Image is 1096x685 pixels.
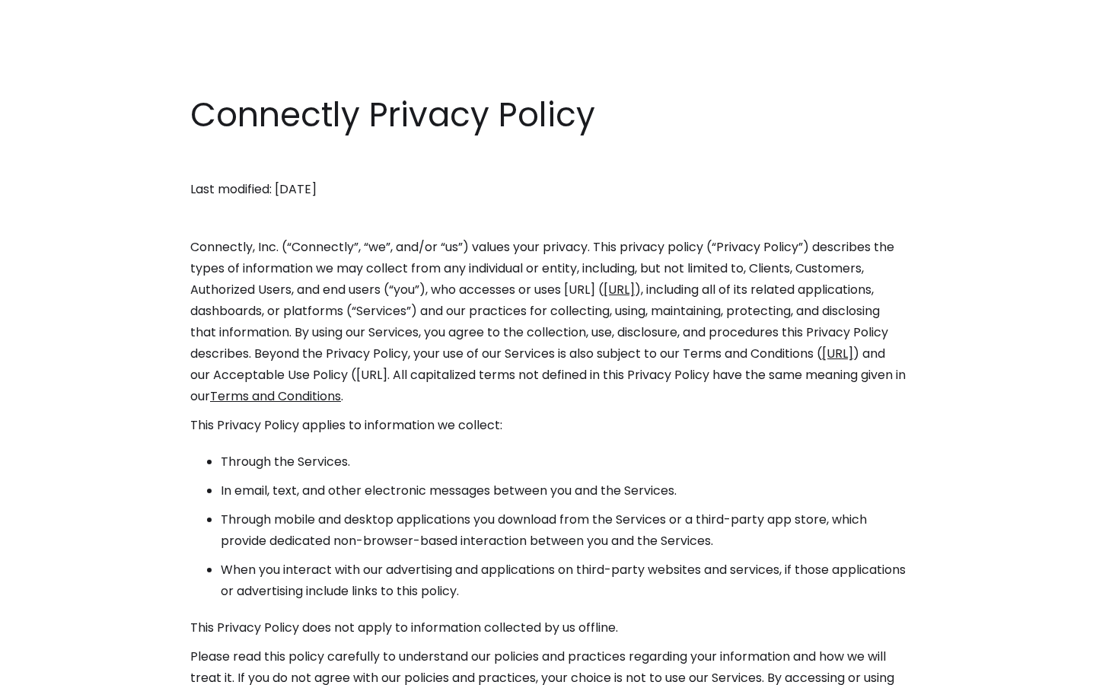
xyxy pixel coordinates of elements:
[30,658,91,680] ul: Language list
[190,415,906,436] p: This Privacy Policy applies to information we collect:
[221,451,906,473] li: Through the Services.
[822,345,853,362] a: [URL]
[604,281,635,298] a: [URL]
[190,237,906,407] p: Connectly, Inc. (“Connectly”, “we”, and/or “us”) values your privacy. This privacy policy (“Priva...
[221,509,906,552] li: Through mobile and desktop applications you download from the Services or a third-party app store...
[221,559,906,602] li: When you interact with our advertising and applications on third-party websites and services, if ...
[190,208,906,229] p: ‍
[15,657,91,680] aside: Language selected: English
[190,91,906,139] h1: Connectly Privacy Policy
[190,150,906,171] p: ‍
[190,617,906,639] p: This Privacy Policy does not apply to information collected by us offline.
[190,179,906,200] p: Last modified: [DATE]
[221,480,906,502] li: In email, text, and other electronic messages between you and the Services.
[210,387,341,405] a: Terms and Conditions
